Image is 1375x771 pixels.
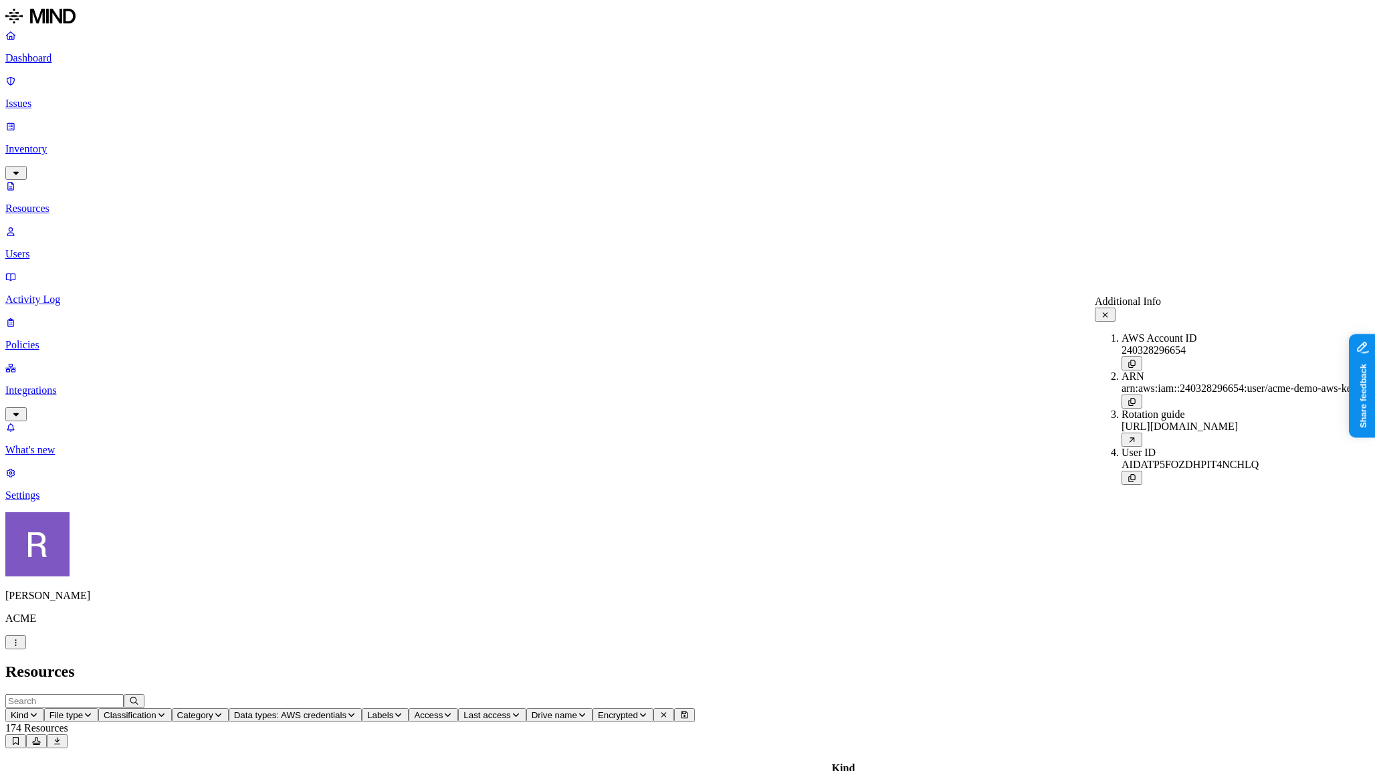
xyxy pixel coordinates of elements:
[5,722,68,734] span: 174 Resources
[5,143,1370,155] p: Inventory
[234,710,346,720] span: Data types: AWS credentials
[1095,296,1357,308] div: Additional Info
[1122,382,1357,395] div: arn:aws:iam::240328296654:user/acme-demo-aws-key
[5,52,1370,64] p: Dashboard
[5,489,1370,502] p: Settings
[1122,409,1185,420] span: Rotation guide
[1122,421,1357,433] div: [URL][DOMAIN_NAME]
[5,294,1370,306] p: Activity Log
[463,710,510,720] span: Last access
[5,613,1370,625] p: ACME
[104,710,156,720] span: Classification
[5,248,1370,260] p: Users
[1122,344,1357,356] div: 240328296654
[5,663,1370,681] h2: Resources
[49,710,83,720] span: File type
[1122,370,1144,382] span: ARN
[367,710,393,720] span: Labels
[5,5,76,27] img: MIND
[1122,459,1357,471] div: AIDATP5FOZDHPIT4NCHLQ
[5,98,1370,110] p: Issues
[11,710,29,720] span: Kind
[598,710,638,720] span: Encrypted
[5,339,1370,351] p: Policies
[1122,332,1196,344] span: AWS Account ID
[5,512,70,576] img: Rich Thompson
[414,710,443,720] span: Access
[1122,447,1156,458] span: User ID
[5,444,1370,456] p: What's new
[5,203,1370,215] p: Resources
[532,710,577,720] span: Drive name
[177,710,213,720] span: Category
[5,694,124,708] input: Search
[5,384,1370,397] p: Integrations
